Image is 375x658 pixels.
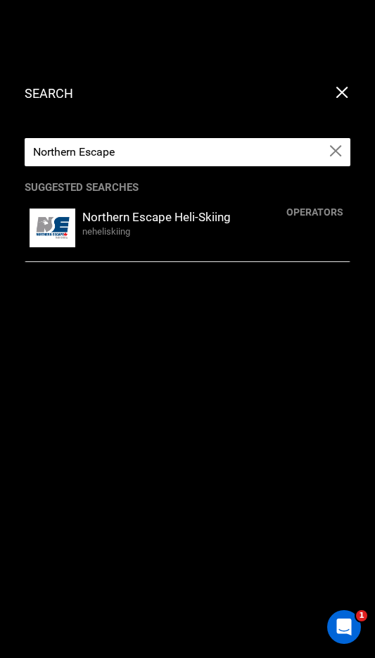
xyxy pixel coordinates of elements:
iframe: Intercom live chat [327,610,361,644]
span: 1 [356,610,367,621]
div: operators [279,205,350,219]
input: Search by Sport, Trip or Operator [25,138,322,166]
small: Northern Escape Heli-Skiing [82,209,232,225]
p: search [25,85,336,103]
img: images [30,209,75,247]
p: Suggested Searches [25,180,350,195]
div: neheliskiing [82,225,345,239]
